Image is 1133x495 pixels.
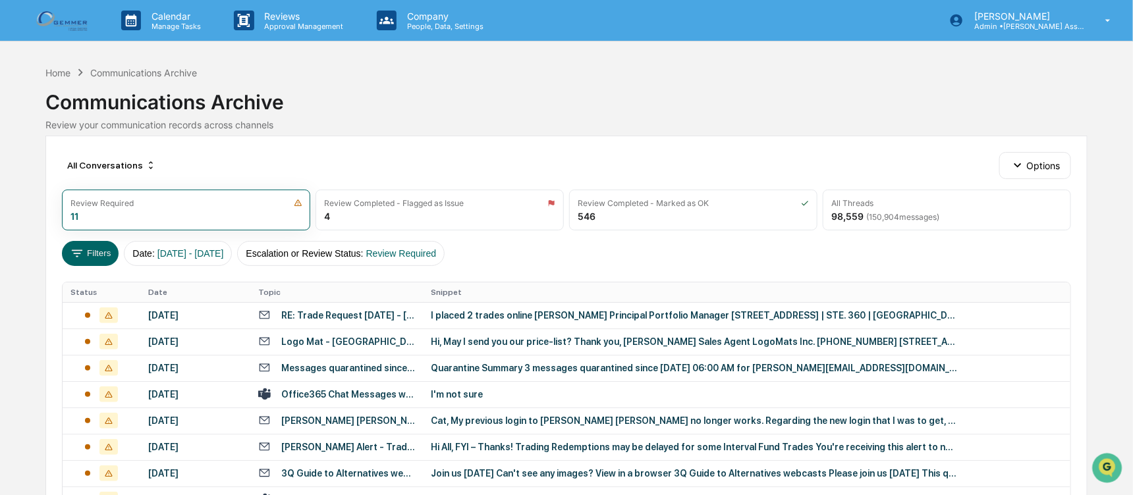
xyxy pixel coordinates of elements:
div: [PERSON_NAME] Alert - Trading [281,442,416,452]
a: 🖐️Preclearance [8,161,90,184]
div: 11 [70,211,78,222]
div: Cat, My previous login to [PERSON_NAME] [PERSON_NAME] no longer works. Regarding the new login th... [431,415,958,426]
div: [DATE] [148,389,242,400]
p: Reviews [254,11,350,22]
a: 🔎Data Lookup [8,186,88,209]
p: Calendar [141,11,207,22]
th: Status [63,282,141,302]
span: Data Lookup [26,191,83,204]
p: Approval Management [254,22,350,31]
th: Topic [250,282,424,302]
img: 1746055101610-c473b297-6a78-478c-a979-82029cc54cd1 [13,101,37,124]
div: Communications Archive [90,67,197,78]
span: Preclearance [26,166,85,179]
img: icon [294,199,302,207]
div: 98,559 [831,211,939,222]
span: Pylon [131,223,159,233]
a: Powered byPylon [93,222,159,233]
div: Logo Mat - [GEOGRAPHIC_DATA] [281,336,416,347]
div: [PERSON_NAME] [PERSON_NAME] Login [281,415,416,426]
span: [DATE] - [DATE] [157,248,224,259]
div: Office365 Chat Messages with [PERSON_NAME], [PERSON_NAME] on [DATE] [281,389,416,400]
div: 4 [324,211,330,222]
div: 🖐️ [13,167,24,178]
div: We're available if you need us! [45,114,167,124]
button: Escalation or Review Status:Review Required [237,241,445,266]
div: Home [45,67,70,78]
div: Review Required [70,198,134,208]
img: logo [32,7,95,33]
p: Admin • [PERSON_NAME] Asset Management [964,22,1086,31]
div: All Threads [831,198,873,208]
button: Start new chat [224,105,240,120]
button: Date:[DATE] - [DATE] [124,241,232,266]
div: Review Completed - Flagged as Issue [324,198,464,208]
div: [DATE] [148,442,242,452]
img: icon [801,199,809,207]
span: Review Required [366,248,437,259]
div: All Conversations [62,155,161,176]
div: Quarantine Summary 3 messages quarantined since [DATE] 06:00 AM for [PERSON_NAME][EMAIL_ADDRESS][... [431,363,958,373]
div: [DATE] [148,336,242,347]
div: Join us [DATE] Can't see any images? View in a browser 3Q Guide to Alternatives webcasts Please j... [431,468,958,479]
span: Attestations [109,166,163,179]
p: People, Data, Settings [397,22,490,31]
p: How can we help? [13,28,240,49]
span: ( 150,904 messages) [866,212,939,222]
div: Review your communication records across channels [45,119,1088,130]
div: [DATE] [148,310,242,321]
div: [DATE] [148,415,242,426]
th: Snippet [424,282,1071,302]
th: Date [140,282,250,302]
div: RE: Trade Request [DATE] - [PERSON_NAME] [281,310,416,321]
div: [DATE] [148,363,242,373]
a: 🗄️Attestations [90,161,169,184]
div: [DATE] [148,468,242,479]
div: I placed 2 trades online [PERSON_NAME] Principal Portfolio Manager [STREET_ADDRESS] | STE. 360 | ... [431,310,958,321]
iframe: Open customer support [1091,452,1126,487]
p: [PERSON_NAME] [964,11,1086,22]
img: icon [547,199,555,207]
div: 3Q Guide to Alternatives webcasts [281,468,416,479]
div: Messages quarantined since [DATE] 06:00 AM for [PERSON_NAME][EMAIL_ADDRESS][DOMAIN_NAME] [281,363,416,373]
div: 🗄️ [96,167,106,178]
div: Start new chat [45,101,216,114]
div: I'm not sure [431,389,958,400]
p: Company [397,11,490,22]
p: Manage Tasks [141,22,207,31]
div: Communications Archive [45,80,1088,114]
div: Hi, May I send you our price-list? Thank you, [PERSON_NAME] Sales Agent LogoMats Inc. [PHONE_NUMB... [431,336,958,347]
div: Review Completed - Marked as OK [578,198,709,208]
div: Hi All, FYI – Thanks! Trading Redemptions may be delayed for some Interval Fund Trades You're rec... [431,442,958,452]
button: Options [999,152,1071,178]
button: Filters [62,241,119,266]
div: 🔎 [13,192,24,203]
div: 546 [578,211,595,222]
